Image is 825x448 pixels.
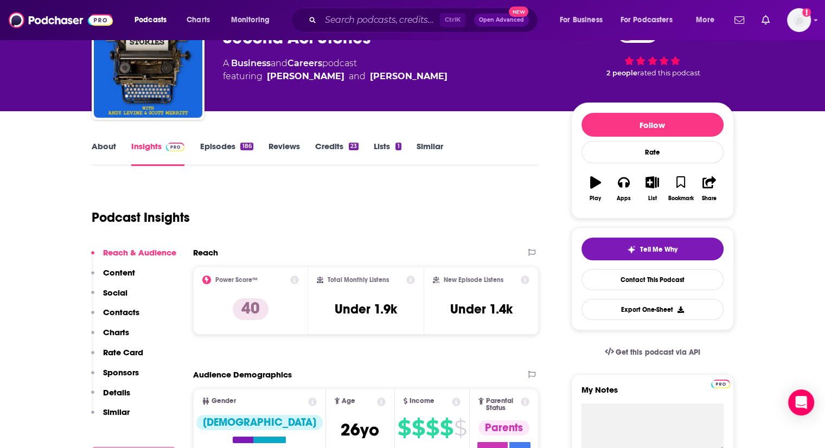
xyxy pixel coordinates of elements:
div: Rate [581,141,724,163]
span: Ctrl K [440,13,465,27]
div: 186 [240,143,253,150]
div: Play [590,195,601,202]
span: Open Advanced [479,17,524,23]
a: Andy Levine [370,70,447,83]
span: More [696,12,714,28]
p: Sponsors [103,367,139,377]
span: For Business [560,12,603,28]
a: Credits23 [315,141,359,166]
img: tell me why sparkle [627,245,636,254]
div: Open Intercom Messenger [788,389,814,415]
p: Reach & Audience [103,247,176,258]
button: Reach & Audience [91,247,176,267]
h3: Under 1.4k [450,301,513,317]
p: Contacts [103,307,139,317]
div: Share [702,195,717,202]
button: Social [91,287,127,308]
button: Open AdvancedNew [474,14,529,27]
a: Get this podcast via API [596,339,709,366]
button: Show profile menu [787,8,811,32]
p: Charts [103,327,129,337]
svg: Add a profile image [802,8,811,17]
img: User Profile [787,8,811,32]
button: Export One-Sheet [581,299,724,320]
span: Podcasts [135,12,167,28]
span: and [271,58,287,68]
button: open menu [223,11,284,29]
button: Apps [610,169,638,208]
button: open menu [127,11,181,29]
a: InsightsPodchaser Pro [131,141,185,166]
a: Careers [287,58,322,68]
button: Rate Card [91,347,143,367]
a: Reviews [268,141,300,166]
span: Logged in as ei1745 [787,8,811,32]
span: $ [454,419,466,437]
h2: New Episode Listens [444,276,503,284]
img: Second Act Stories [94,9,202,118]
span: Parental Status [486,398,519,412]
div: 1 [395,143,401,150]
a: Business [231,58,271,68]
a: Show notifications dropdown [730,11,749,29]
div: Parents [478,420,529,436]
button: Play [581,169,610,208]
span: Get this podcast via API [616,348,700,357]
button: Similar [91,407,130,427]
h2: Total Monthly Listens [328,276,389,284]
div: 40 2 peoplerated this podcast [571,17,734,84]
span: Charts [187,12,210,28]
div: A podcast [223,57,447,83]
span: rated this podcast [637,69,700,77]
span: featuring [223,70,447,83]
a: Show notifications dropdown [757,11,774,29]
span: $ [426,419,439,437]
button: Contacts [91,307,139,327]
h2: Audience Demographics [193,369,292,380]
button: Bookmark [667,169,695,208]
a: Lists1 [374,141,401,166]
span: Tell Me Why [640,245,677,254]
a: Contact This Podcast [581,269,724,290]
span: New [509,7,528,17]
a: Episodes186 [200,141,253,166]
span: Income [410,398,434,405]
div: 23 [349,143,359,150]
p: 40 [233,298,268,320]
p: Details [103,387,130,398]
img: Podchaser Pro [711,380,730,388]
p: Rate Card [103,347,143,357]
label: My Notes [581,385,724,404]
span: For Podcasters [621,12,673,28]
span: 26 yo [341,419,379,440]
button: Charts [91,327,129,347]
a: Similar [417,141,443,166]
span: Age [342,398,355,405]
p: Similar [103,407,130,417]
a: Pro website [711,378,730,388]
a: Scott Merritt [267,70,344,83]
a: Charts [180,11,216,29]
a: About [92,141,116,166]
div: Search podcasts, credits, & more... [301,8,548,33]
button: Share [695,169,723,208]
button: open menu [552,11,616,29]
p: Social [103,287,127,298]
h3: Under 1.9k [335,301,397,317]
div: [DEMOGRAPHIC_DATA] [196,415,323,430]
button: open menu [688,11,728,29]
img: Podchaser Pro [166,143,185,151]
a: Podchaser - Follow, Share and Rate Podcasts [9,10,113,30]
button: List [638,169,666,208]
button: open menu [613,11,688,29]
button: Follow [581,113,724,137]
span: $ [412,419,425,437]
h2: Reach [193,247,218,258]
h1: Podcast Insights [92,209,190,226]
input: Search podcasts, credits, & more... [321,11,440,29]
span: Gender [212,398,236,405]
span: $ [440,419,453,437]
button: Sponsors [91,367,139,387]
div: Bookmark [668,195,693,202]
p: Content [103,267,135,278]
